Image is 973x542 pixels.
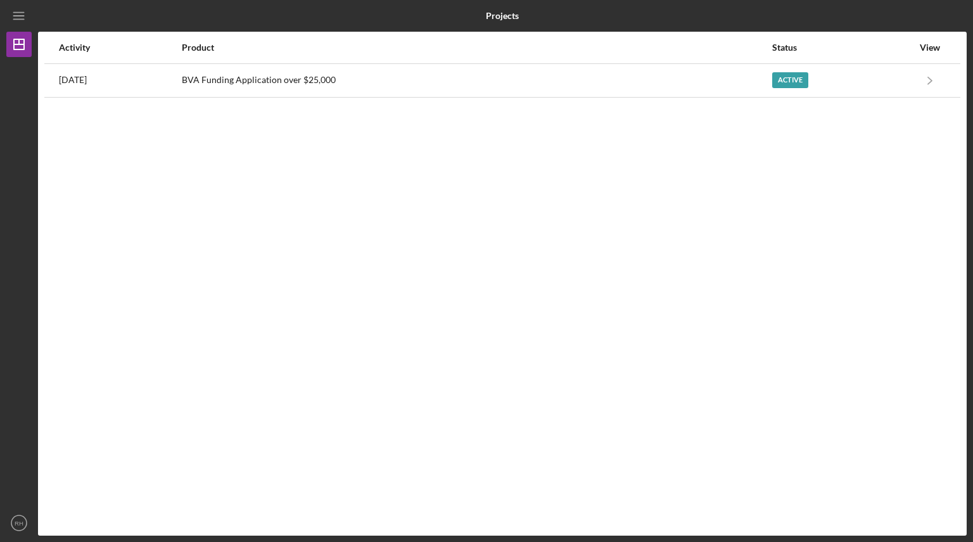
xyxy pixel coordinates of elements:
div: Product [182,42,771,53]
b: Projects [486,11,519,21]
div: Active [772,72,808,88]
div: View [914,42,946,53]
div: Status [772,42,913,53]
button: RH [6,510,32,536]
div: Activity [59,42,181,53]
text: RH [15,520,23,527]
div: BVA Funding Application over $25,000 [182,65,771,96]
time: 2025-07-28 12:53 [59,75,87,85]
